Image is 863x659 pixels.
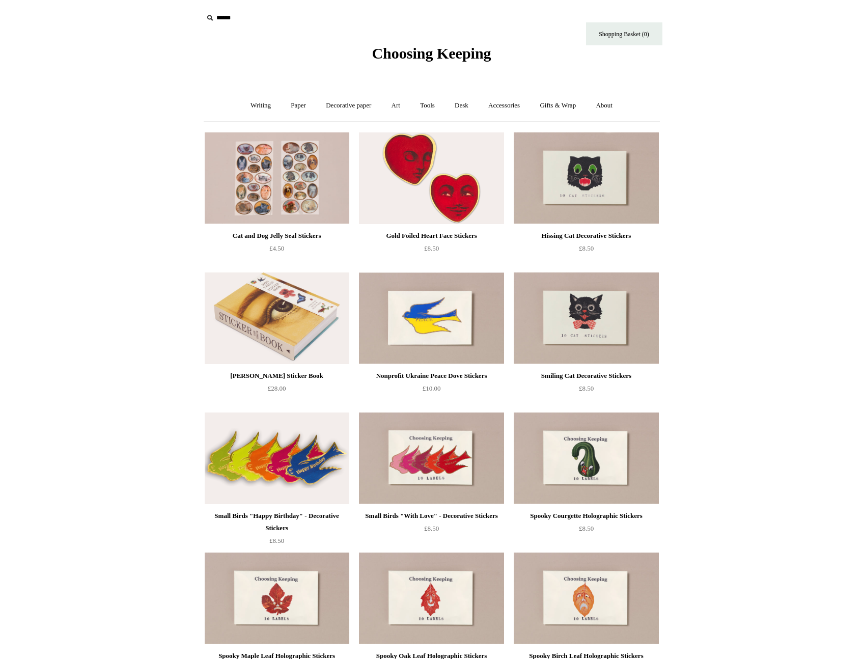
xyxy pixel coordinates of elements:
a: Gifts & Wrap [531,92,585,119]
a: Spooky Courgette Holographic Stickers £8.50 [514,510,658,552]
a: Gold Foiled Heart Face Stickers £8.50 [359,230,504,271]
a: Choosing Keeping [372,53,491,60]
a: Paper [282,92,315,119]
a: Small Birds "Happy Birthday" - Decorative Stickers £8.50 [205,510,349,552]
img: Nonprofit Ukraine Peace Dove Stickers [359,272,504,364]
span: £8.50 [269,537,284,544]
a: Gold Foiled Heart Face Stickers Gold Foiled Heart Face Stickers [359,132,504,224]
img: Spooky Birch Leaf Holographic Stickers [514,553,658,644]
a: John Derian Sticker Book John Derian Sticker Book [205,272,349,364]
img: Cat and Dog Jelly Seal Stickers [205,132,349,224]
a: Desk [446,92,478,119]
img: Gold Foiled Heart Face Stickers [359,132,504,224]
a: Cat and Dog Jelly Seal Stickers £4.50 [205,230,349,271]
a: Smiling Cat Decorative Stickers Smiling Cat Decorative Stickers [514,272,658,364]
span: £28.00 [268,385,286,392]
a: Accessories [479,92,529,119]
div: Smiling Cat Decorative Stickers [516,370,656,382]
a: Hissing Cat Decorative Stickers £8.50 [514,230,658,271]
a: Tools [411,92,444,119]
a: About [587,92,622,119]
a: Cat and Dog Jelly Seal Stickers Cat and Dog Jelly Seal Stickers [205,132,349,224]
div: Cat and Dog Jelly Seal Stickers [207,230,347,242]
a: Small Birds "With Love" - Decorative Stickers £8.50 [359,510,504,552]
div: Nonprofit Ukraine Peace Dove Stickers [361,370,501,382]
a: Spooky Maple Leaf Holographic Stickers Spooky Maple Leaf Holographic Stickers [205,553,349,644]
a: Decorative paper [317,92,380,119]
img: Small Birds "With Love" - Decorative Stickers [359,413,504,504]
div: Gold Foiled Heart Face Stickers [361,230,501,242]
a: Spooky Birch Leaf Holographic Stickers Spooky Birch Leaf Holographic Stickers [514,553,658,644]
a: Art [382,92,409,119]
img: John Derian Sticker Book [205,272,349,364]
div: Small Birds "Happy Birthday" - Decorative Stickers [207,510,347,534]
img: Spooky Oak Leaf Holographic Stickers [359,553,504,644]
a: Hissing Cat Decorative Stickers Hissing Cat Decorative Stickers [514,132,658,224]
div: Hissing Cat Decorative Stickers [516,230,656,242]
img: Smiling Cat Decorative Stickers [514,272,658,364]
span: £8.50 [579,244,594,252]
a: Writing [241,92,280,119]
a: Small Birds "With Love" - Decorative Stickers Small Birds "With Love" - Decorative Stickers [359,413,504,504]
img: Small Birds "Happy Birthday" - Decorative Stickers [205,413,349,504]
span: £4.50 [269,244,284,252]
a: Nonprofit Ukraine Peace Dove Stickers £10.00 [359,370,504,411]
a: Smiling Cat Decorative Stickers £8.50 [514,370,658,411]
span: Choosing Keeping [372,45,491,62]
span: £8.50 [579,525,594,532]
img: Spooky Maple Leaf Holographic Stickers [205,553,349,644]
img: Spooky Courgette Holographic Stickers [514,413,658,504]
a: Spooky Courgette Holographic Stickers Spooky Courgette Holographic Stickers [514,413,658,504]
span: £8.50 [424,525,439,532]
img: Hissing Cat Decorative Stickers [514,132,658,224]
span: £8.50 [424,244,439,252]
div: [PERSON_NAME] Sticker Book [207,370,347,382]
div: Small Birds "With Love" - Decorative Stickers [361,510,501,522]
a: Small Birds "Happy Birthday" - Decorative Stickers Small Birds "Happy Birthday" - Decorative Stic... [205,413,349,504]
span: £10.00 [423,385,441,392]
a: Spooky Oak Leaf Holographic Stickers Spooky Oak Leaf Holographic Stickers [359,553,504,644]
span: £8.50 [579,385,594,392]
a: [PERSON_NAME] Sticker Book £28.00 [205,370,349,411]
a: Shopping Basket (0) [586,22,662,45]
a: Nonprofit Ukraine Peace Dove Stickers Nonprofit Ukraine Peace Dove Stickers [359,272,504,364]
div: Spooky Courgette Holographic Stickers [516,510,656,522]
